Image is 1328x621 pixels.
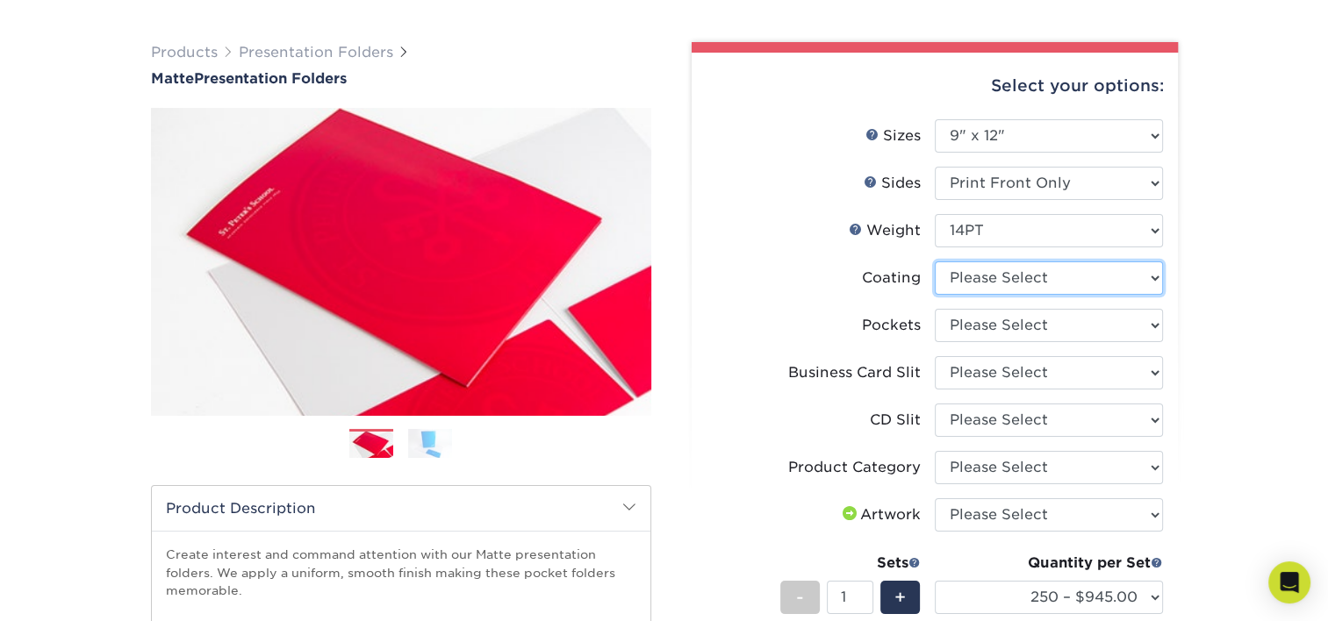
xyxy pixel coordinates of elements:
[152,486,650,531] h2: Product Description
[408,429,452,459] img: Presentation Folders 02
[151,89,651,434] img: Matte 01
[796,584,804,610] span: -
[862,315,921,336] div: Pockets
[788,457,921,478] div: Product Category
[151,44,218,61] a: Products
[151,70,194,87] span: Matte
[865,125,921,146] div: Sizes
[935,553,1163,574] div: Quantity per Set
[839,504,921,525] div: Artwork
[849,220,921,241] div: Weight
[349,430,393,460] img: Presentation Folders 01
[894,584,906,610] span: +
[239,44,393,61] a: Presentation Folders
[780,553,921,574] div: Sets
[4,567,149,615] iframe: Google Customer Reviews
[1268,561,1310,603] div: Open Intercom Messenger
[862,268,921,289] div: Coating
[151,70,651,87] h1: Presentation Folders
[706,53,1164,119] div: Select your options:
[788,362,921,383] div: Business Card Slit
[864,173,921,194] div: Sides
[870,410,921,431] div: CD Slit
[151,70,651,87] a: MattePresentation Folders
